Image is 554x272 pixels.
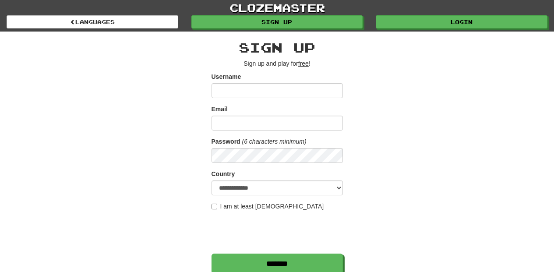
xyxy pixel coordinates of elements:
em: (6 characters minimum) [242,138,307,145]
a: Login [376,15,547,28]
label: Country [212,170,235,178]
label: Email [212,105,228,113]
a: Languages [7,15,178,28]
label: I am at least [DEMOGRAPHIC_DATA] [212,202,324,211]
input: I am at least [DEMOGRAPHIC_DATA] [212,204,217,209]
iframe: reCAPTCHA [212,215,345,249]
label: Password [212,137,240,146]
h2: Sign up [212,40,343,55]
u: free [298,60,309,67]
p: Sign up and play for ! [212,59,343,68]
a: Sign up [191,15,363,28]
label: Username [212,72,241,81]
